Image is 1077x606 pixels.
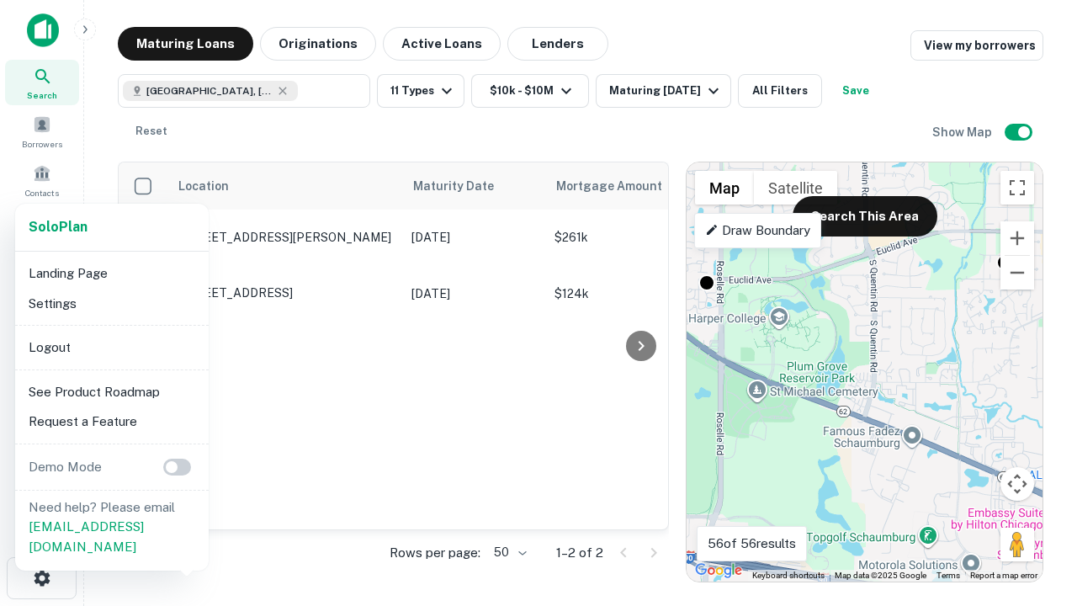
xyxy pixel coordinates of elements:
[22,457,109,477] p: Demo Mode
[22,332,202,363] li: Logout
[29,497,195,557] p: Need help? Please email
[993,417,1077,498] iframe: Chat Widget
[29,519,144,554] a: [EMAIL_ADDRESS][DOMAIN_NAME]
[22,258,202,289] li: Landing Page
[22,289,202,319] li: Settings
[22,377,202,407] li: See Product Roadmap
[22,407,202,437] li: Request a Feature
[29,219,88,235] strong: Solo Plan
[29,217,88,237] a: SoloPlan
